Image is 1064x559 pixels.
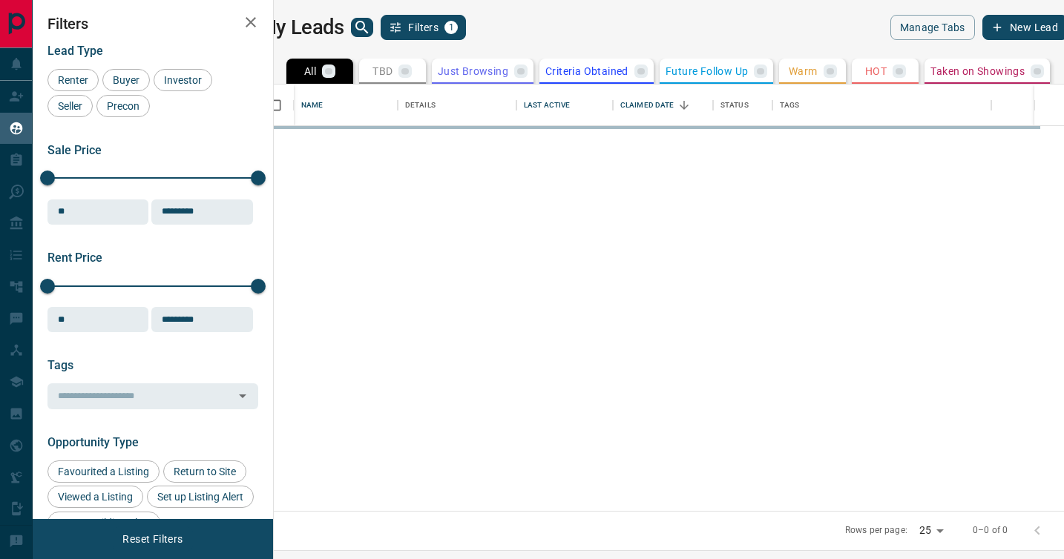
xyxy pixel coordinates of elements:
div: Buyer [102,69,150,91]
div: Set up Building Alert [47,512,160,534]
span: Favourited a Listing [53,466,154,477]
span: Tags [47,358,73,372]
span: Seller [53,100,88,112]
p: Taken on Showings [930,66,1025,76]
span: Rent Price [47,251,102,265]
span: Sale Price [47,143,102,157]
div: Name [301,85,324,126]
div: Return to Site [163,460,246,483]
h1: My Leads [259,16,344,39]
button: Sort [674,95,694,116]
p: TBD [372,66,393,76]
button: Filters1 [381,15,466,40]
span: Lead Type [47,44,103,58]
span: Set up Building Alert [53,517,155,529]
div: Precon [96,95,150,117]
p: HOT [865,66,887,76]
p: Criteria Obtained [545,66,628,76]
h2: Filters [47,15,258,33]
span: Buyer [108,74,145,86]
span: Viewed a Listing [53,491,138,503]
div: Favourited a Listing [47,460,160,483]
span: Return to Site [168,466,241,477]
p: 0–0 of 0 [973,524,1008,537]
span: Opportunity Type [47,435,139,449]
span: Set up Listing Alert [152,491,249,503]
button: Reset Filters [113,526,192,552]
div: Details [398,85,516,126]
div: Name [294,85,398,126]
div: Seller [47,95,93,117]
span: Precon [102,100,145,112]
div: Tags [772,85,991,126]
p: Warm [789,66,818,76]
button: Manage Tabs [890,15,975,40]
div: Last Active [516,85,613,126]
span: 1 [446,22,456,33]
button: Open [232,386,253,406]
div: Claimed Date [620,85,674,126]
p: Future Follow Up [666,66,748,76]
div: Viewed a Listing [47,486,143,508]
div: Details [405,85,436,126]
p: All [304,66,316,76]
div: Status [720,85,749,126]
div: Set up Listing Alert [147,486,254,508]
span: Renter [53,74,93,86]
p: Rows per page: [845,524,907,537]
div: Renter [47,69,99,91]
span: Investor [159,74,207,86]
div: Status [713,85,772,126]
div: 25 [913,520,949,541]
button: search button [351,18,373,37]
div: Claimed Date [613,85,713,126]
div: Investor [154,69,212,91]
div: Tags [780,85,800,126]
p: Just Browsing [438,66,508,76]
div: Last Active [524,85,570,126]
